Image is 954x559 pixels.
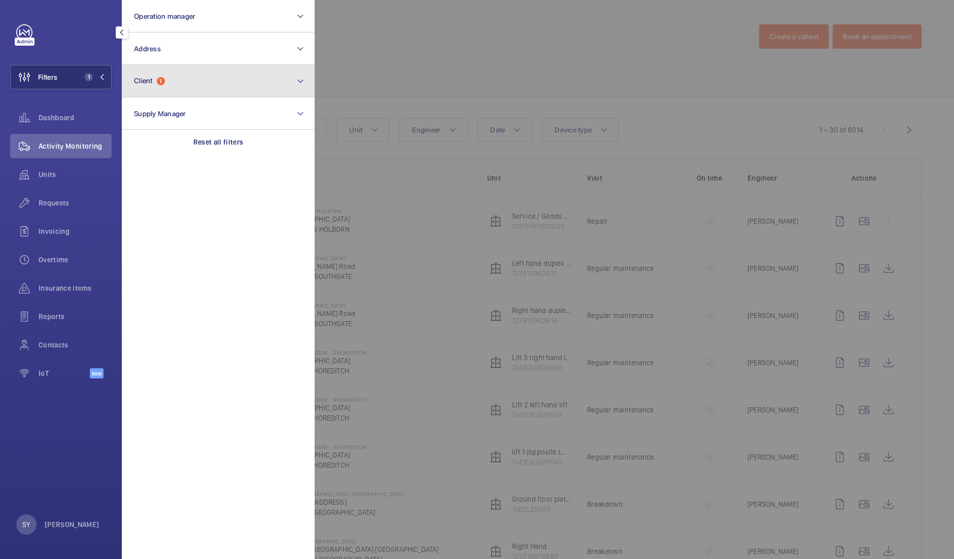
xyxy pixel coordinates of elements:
span: Insurance items [39,283,112,293]
span: Reports [39,311,112,322]
span: 1 [85,73,93,81]
span: Activity Monitoring [39,141,112,151]
span: Dashboard [39,113,112,123]
span: IoT [39,368,90,378]
span: Filters [38,72,57,82]
span: Contacts [39,340,112,350]
span: Requests [39,198,112,208]
span: Invoicing [39,226,112,236]
p: SY [22,519,30,530]
button: Filters1 [10,65,112,89]
span: Units [39,169,112,180]
span: Overtime [39,255,112,265]
p: [PERSON_NAME] [45,519,99,530]
span: Beta [90,368,104,378]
